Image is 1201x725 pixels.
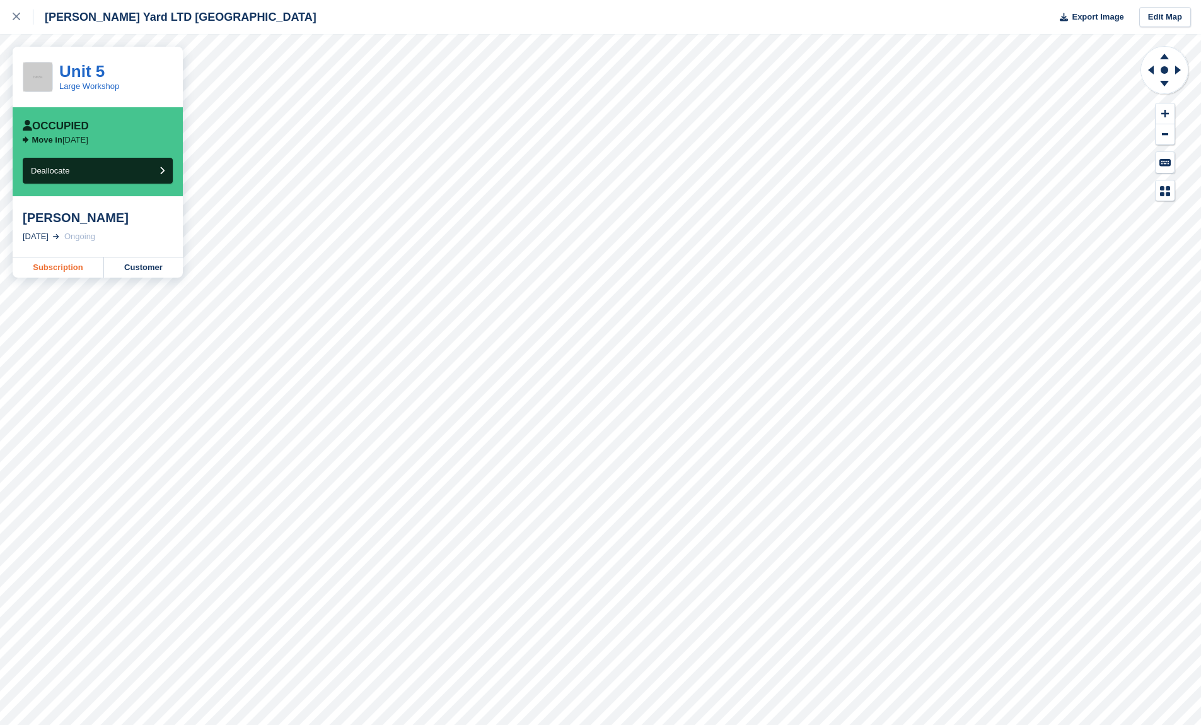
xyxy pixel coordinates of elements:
[59,81,119,91] a: Large Workshop
[23,158,173,184] button: Deallocate
[32,135,62,144] span: Move in
[23,120,89,133] div: Occupied
[1156,152,1175,173] button: Keyboard Shortcuts
[1072,11,1123,23] span: Export Image
[31,166,69,175] span: Deallocate
[23,230,49,243] div: [DATE]
[32,135,88,145] p: [DATE]
[23,210,173,225] div: [PERSON_NAME]
[23,136,29,143] img: arrow-right-icn-b7405d978ebc5dd23a37342a16e90eae327d2fa7eb118925c1a0851fb5534208.svg
[53,234,59,239] img: arrow-right-light-icn-cde0832a797a2874e46488d9cf13f60e5c3a73dbe684e267c42b8395dfbc2abf.svg
[59,62,105,81] a: Unit 5
[104,257,183,278] a: Customer
[1139,7,1191,28] a: Edit Map
[64,230,95,243] div: Ongoing
[33,9,316,25] div: [PERSON_NAME] Yard LTD [GEOGRAPHIC_DATA]
[23,62,52,91] img: 256x256-placeholder-a091544baa16b46aadf0b611073c37e8ed6a367829ab441c3b0103e7cf8a5b1b.png
[1156,180,1175,201] button: Map Legend
[13,257,104,278] a: Subscription
[1156,103,1175,124] button: Zoom In
[1156,124,1175,145] button: Zoom Out
[1052,7,1124,28] button: Export Image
